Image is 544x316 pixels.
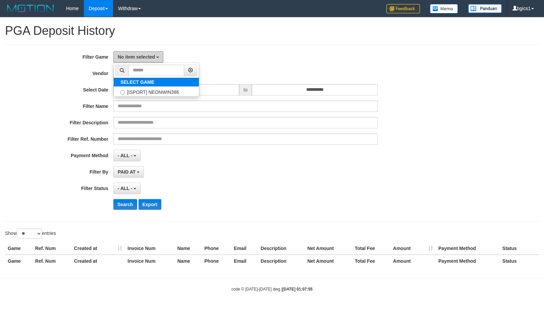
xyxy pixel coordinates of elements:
[500,242,539,255] th: Status
[71,255,125,267] th: Created at
[175,255,202,267] th: Name
[352,242,390,255] th: Total Fee
[231,255,258,267] th: Email
[5,242,33,255] th: Game
[202,255,231,267] th: Phone
[436,242,500,255] th: Payment Method
[113,51,163,63] button: No item selected
[5,24,539,38] h1: PGA Deposit History
[5,255,33,267] th: Game
[390,255,436,267] th: Amount
[468,4,502,13] img: panduan.png
[125,242,174,255] th: Invoice Num
[118,153,132,158] span: - ALL -
[139,199,161,210] button: Export
[258,255,305,267] th: Description
[436,255,500,267] th: Payment Method
[352,255,390,267] th: Total Fee
[175,242,202,255] th: Name
[202,242,231,255] th: Phone
[114,78,199,86] a: SELECT GAME
[305,255,352,267] th: Net Amount
[5,229,56,239] label: Show entries
[231,287,313,292] small: code © [DATE]-[DATE] dwg |
[33,255,71,267] th: Ref. Num
[500,255,539,267] th: Status
[114,86,199,97] label: [ISPORT] NEONWIN386
[113,199,137,210] button: Search
[120,79,154,85] b: SELECT GAME
[282,287,313,292] strong: [DATE] 01:07:55
[118,186,132,191] span: - ALL -
[231,242,258,255] th: Email
[390,242,436,255] th: Amount
[71,242,125,255] th: Created at
[430,4,458,13] img: Button%20Memo.svg
[258,242,305,255] th: Description
[113,166,144,178] button: PAID AT
[33,242,71,255] th: Ref. Num
[125,255,174,267] th: Invoice Num
[239,84,252,96] span: to
[113,150,141,161] button: - ALL -
[113,183,141,194] button: - ALL -
[5,3,56,13] img: MOTION_logo.png
[17,229,42,239] select: Showentries
[118,54,155,60] span: No item selected
[305,242,352,255] th: Net Amount
[118,169,135,175] span: PAID AT
[386,4,420,13] img: Feedback.jpg
[120,90,125,94] input: [ISPORT] NEONWIN386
